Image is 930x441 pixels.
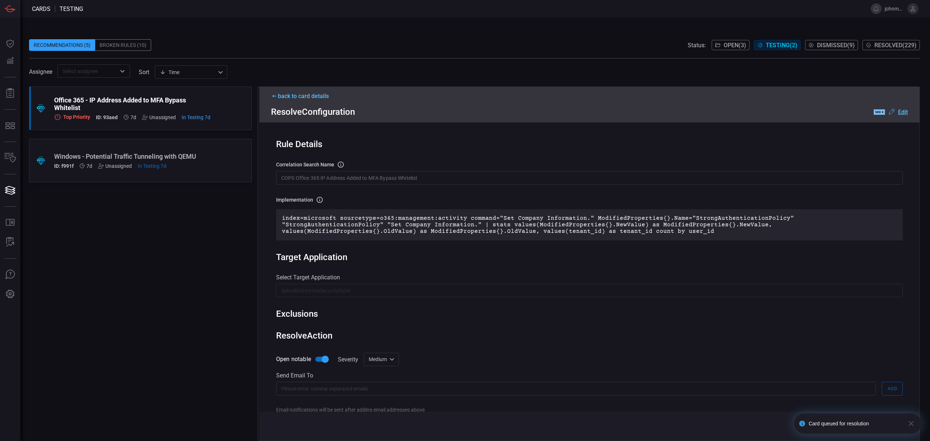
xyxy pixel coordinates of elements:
[182,114,210,120] span: Aug 18, 2025 9:37 AM
[805,40,858,50] button: Dismissed(9)
[271,107,908,117] div: Resolve Configuration
[54,96,210,112] div: Office 365 - IP Address Added to MFA Bypass Whitelist
[1,117,19,134] button: MITRE - Detection Posture
[86,163,92,169] span: Aug 18, 2025 9:06 AM
[276,355,311,364] span: Open notable
[96,114,118,121] h5: ID: 93aed
[276,197,313,203] h3: Implementation
[54,114,90,121] div: Top Priority
[276,407,903,413] div: Email notifications will be sent after adding email addresses above
[281,287,891,294] p: SplunkEnterpriseSecuritySuite
[98,163,132,169] div: Unassigned
[338,356,358,363] label: Severity
[142,114,176,120] div: Unassigned
[276,139,903,149] div: Rule Details
[1,286,19,303] button: Preferences
[276,252,903,262] div: Target Application
[809,421,902,426] div: Card queued for resolution
[862,40,920,50] button: Resolved(229)
[369,356,387,363] p: Medium
[712,40,749,50] button: Open(3)
[139,69,149,76] label: sort
[130,114,136,120] span: Aug 18, 2025 9:06 AM
[271,93,908,100] div: back to card details
[276,309,318,319] div: Exclusions
[688,42,706,49] span: Status:
[29,68,52,75] span: Assignee
[95,39,151,51] div: Broken Rules (10)
[1,35,19,52] button: Dashboard
[276,372,903,379] div: Send email to
[60,5,83,12] span: testing
[724,42,746,49] span: Open ( 3 )
[276,331,903,341] div: Resolve Action
[117,66,128,76] button: Open
[54,163,74,169] h5: ID: f991f
[766,42,797,49] span: Testing ( 2 )
[276,171,903,185] input: Correlation search name
[54,153,199,160] div: Windows - Potential Traffic Tunneling with QEMU
[138,163,166,169] span: Aug 18, 2025 9:38 AM
[1,52,19,70] button: Detections
[1,234,19,251] button: ALERT ANALYSIS
[32,5,50,12] span: Cards
[817,42,855,49] span: Dismissed ( 9 )
[885,6,905,12] span: johnmoore
[874,42,917,49] span: Resolved ( 229 )
[276,274,903,281] label: Select Target Application
[1,149,19,167] button: Inventory
[1,182,19,199] button: Cards
[1,266,19,283] button: Ask Us A Question
[29,39,95,51] div: Recommendations (5)
[276,382,876,395] input: Please enter comma separated emails
[276,162,334,167] h3: correlation search Name
[282,215,897,235] p: index=microsoft sourcetype=o365:management:activity command="Set Company Information." ModifiedPr...
[1,214,19,231] button: Rule Catalog
[754,40,801,50] button: Testing(2)
[898,109,908,116] u: Edit
[160,69,216,76] div: Time
[1,85,19,102] button: Reports
[60,66,116,76] input: Select assignee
